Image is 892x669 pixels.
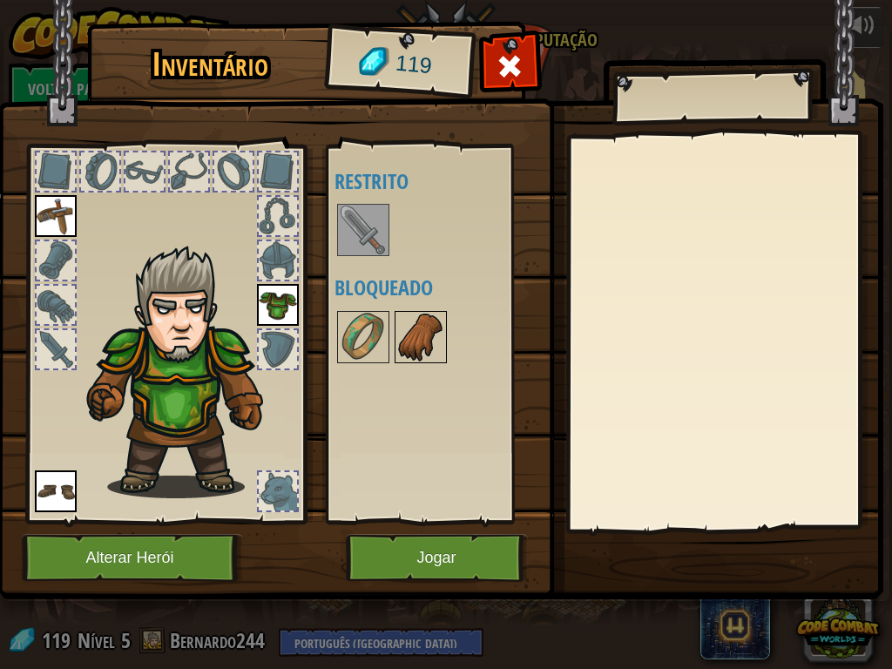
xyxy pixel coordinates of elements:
button: Jogar [346,534,528,582]
h4: Bloqueado [334,276,553,299]
img: portrait.png [339,206,388,254]
img: portrait.png [339,313,388,362]
span: 119 [394,48,433,82]
img: portrait.png [257,284,299,326]
img: hair_m2.png [78,245,292,498]
h4: Restrito [334,170,553,193]
h1: Inventário [99,46,321,83]
img: portrait.png [35,470,77,512]
button: Alterar Herói [22,534,243,582]
img: portrait.png [35,195,77,237]
img: portrait.png [396,313,445,362]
